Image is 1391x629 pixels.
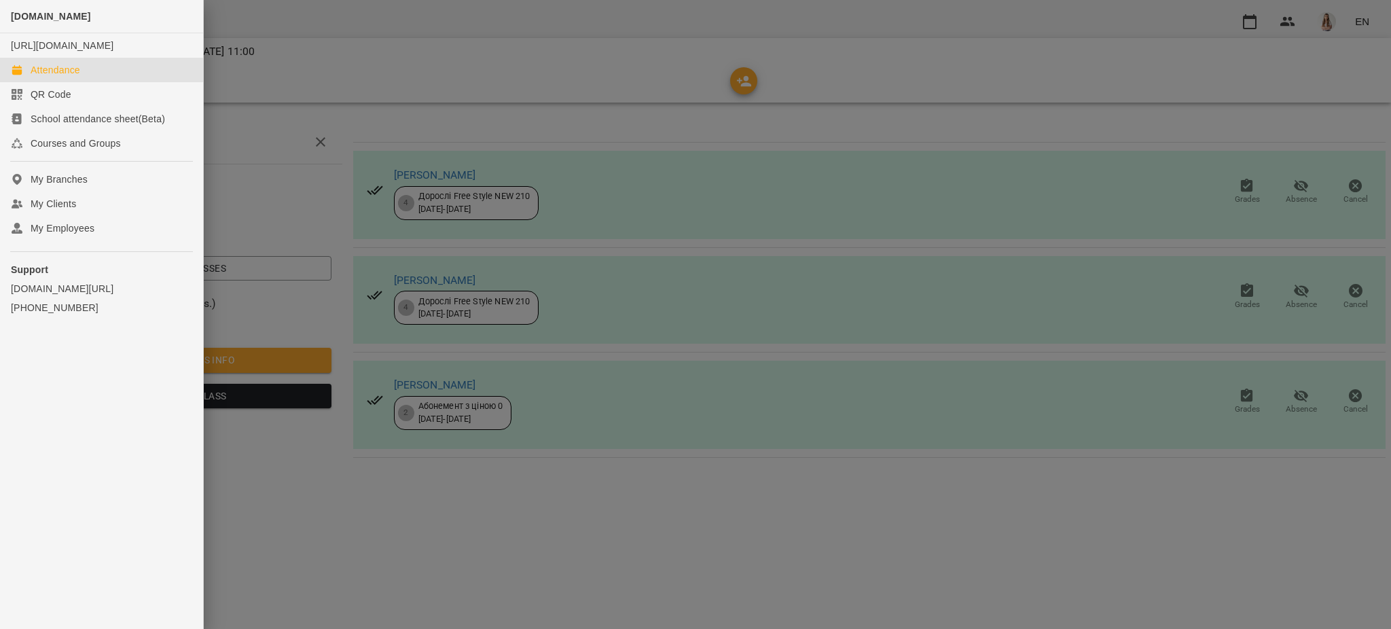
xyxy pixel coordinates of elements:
a: [URL][DOMAIN_NAME] [11,40,113,51]
div: Courses and Groups [31,137,121,150]
div: QR Code [31,88,71,101]
div: School attendance sheet(Beta) [31,112,165,126]
a: [PHONE_NUMBER] [11,301,192,314]
div: My Employees [31,221,94,235]
div: My Branches [31,173,88,186]
p: Support [11,263,192,276]
span: [DOMAIN_NAME] [11,11,91,22]
a: [DOMAIN_NAME][URL] [11,282,192,295]
div: My Clients [31,197,76,211]
div: Attendance [31,63,80,77]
